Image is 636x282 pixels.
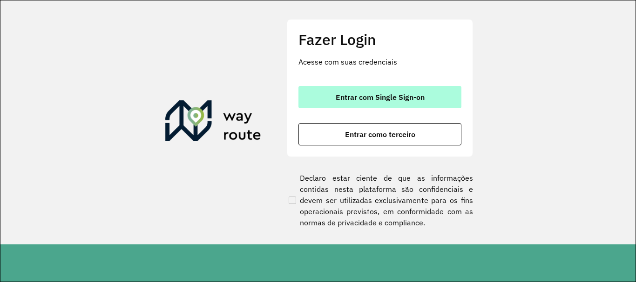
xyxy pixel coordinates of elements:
[298,31,461,48] h2: Fazer Login
[165,100,261,145] img: Roteirizador AmbevTech
[287,172,473,228] label: Declaro estar ciente de que as informações contidas nesta plataforma são confidenciais e devem se...
[298,56,461,67] p: Acesse com suas credenciais
[298,123,461,145] button: button
[336,93,425,101] span: Entrar com Single Sign-on
[298,86,461,108] button: button
[345,131,415,138] span: Entrar como terceiro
